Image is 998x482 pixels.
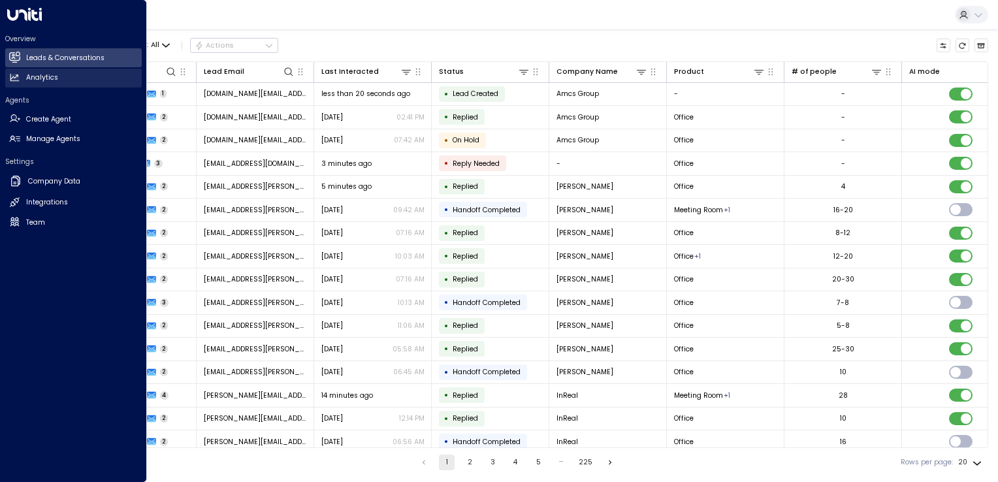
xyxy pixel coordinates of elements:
div: 8-12 [835,228,850,238]
span: Aug 26, 2025 [321,298,343,308]
div: 20-30 [832,274,854,284]
div: Company Name [556,65,648,78]
p: 07:16 AM [396,274,425,284]
span: 5 minutes ago [321,182,372,191]
span: Lead Created [453,89,498,99]
span: less than 20 seconds ago [321,89,410,99]
span: On Hold [453,135,479,145]
span: Amcs Group [556,135,599,145]
p: 10:03 AM [395,251,425,261]
div: 10 [840,367,846,377]
span: dan.byrne@inreal.co.uk [204,391,307,400]
button: Go to next page [602,455,618,470]
span: dan.byrne@inreal.co.uk [204,437,307,447]
p: 07:42 AM [394,135,425,145]
h2: Company Data [28,176,80,187]
div: • [444,340,449,357]
h2: Leads & Conversations [26,53,105,63]
div: • [444,132,449,149]
h2: Integrations [26,197,68,208]
div: 20 [958,455,984,470]
div: Button group with a nested menu [190,38,278,54]
span: Meeting Room [674,391,723,400]
span: Replied [453,391,478,400]
span: Aug 06, 2025 [321,413,343,423]
button: Customize [937,39,951,53]
div: • [444,364,449,381]
span: enquiries.uk@office-hub.com [204,112,307,122]
div: 28 [839,391,848,400]
span: InReal [556,437,578,447]
div: Last Interacted [321,65,413,78]
a: Integrations [5,193,142,212]
div: - [841,112,845,122]
span: dr@compton.london [204,251,307,261]
div: Last Interacted [321,66,379,78]
div: 16 [840,437,846,447]
a: Manage Agents [5,130,142,149]
span: dr@compton.london [204,205,307,215]
div: - [841,135,845,145]
div: Office [724,391,730,400]
span: Sep 15, 2025 [321,228,343,238]
div: # of people [792,65,883,78]
span: InReal [556,391,578,400]
div: … [553,455,569,470]
span: Handoff Completed [453,367,521,377]
div: Studio [694,251,701,261]
p: 07:16 AM [396,228,425,238]
p: 02:41 PM [396,112,425,122]
span: Oct 03, 2025 [321,205,343,215]
span: dr@compton.london [204,228,307,238]
span: Jul 30, 2025 [321,321,343,330]
div: • [444,248,449,265]
span: 3 [154,159,163,168]
div: 4 [841,182,845,191]
td: - [667,83,784,106]
span: Replied [453,112,478,122]
span: 2 [160,275,169,283]
p: 10:13 AM [398,298,425,308]
span: Office [674,251,694,261]
div: Company Name [556,66,618,78]
span: Compton [556,274,613,284]
span: Refresh [956,39,970,53]
a: Create Agent [5,110,142,129]
span: Amcs Group [556,89,599,99]
p: 06:56 AM [393,437,425,447]
span: 3 minutes ago [321,159,372,169]
span: Office [674,112,694,122]
span: 4 [160,391,169,400]
div: Product [674,66,704,78]
span: Office [674,274,694,284]
span: Office [674,367,694,377]
span: 2 [160,182,169,191]
span: Compton [556,251,613,261]
button: Go to page 5 [530,455,546,470]
span: dr@compton.london [204,298,307,308]
span: All [151,41,159,49]
h2: Overview [5,34,142,44]
span: Replied [453,344,478,354]
a: Team [5,213,142,232]
a: Leads & Conversations [5,48,142,67]
span: Handoff Completed [453,205,521,215]
div: • [444,178,449,195]
div: Status [439,65,530,78]
div: Lead Email [204,66,244,78]
div: • [444,317,449,334]
p: 06:45 AM [393,367,425,377]
button: Go to page 3 [485,455,500,470]
span: Office [674,159,694,169]
span: Office [674,135,694,145]
span: Amcs Group [556,112,599,122]
span: 2 [160,252,169,261]
div: Product [674,65,765,78]
p: 11:06 AM [398,321,425,330]
div: AI mode [909,66,940,78]
h2: Settings [5,157,142,167]
span: Jul 23, 2025 [321,344,343,354]
p: 05:58 AM [393,344,425,354]
span: Compton [556,367,613,377]
div: • [444,225,449,242]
